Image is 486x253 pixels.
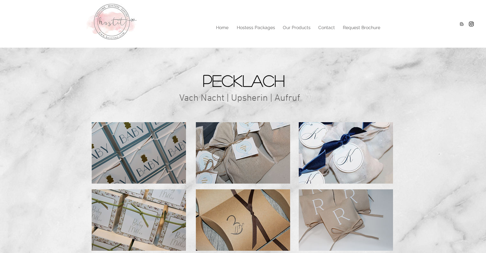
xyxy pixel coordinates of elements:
[203,72,285,88] span: Pecklach
[314,23,339,32] a: Contact
[116,23,384,32] nav: Site
[234,23,278,32] p: Hostess Packages
[279,23,314,32] a: Our Products
[196,122,290,184] img: IMG_2190.JPG
[92,189,186,251] img: IMG_7991.JPG
[212,23,233,32] a: Home
[459,21,474,27] ul: Social Bar
[340,23,383,32] p: Request Brochure
[339,23,384,32] a: Request Brochure
[233,23,279,32] a: Hostess Packages
[92,122,186,184] img: IMG_5020.JPG
[213,23,232,32] p: Home
[459,21,465,27] img: Blogger
[280,23,314,32] p: Our Products
[179,92,300,104] span: Vach Nacht | Upsherin | Aufruf
[196,189,290,251] img: IMG_3387.JPG
[468,21,474,27] img: Hostitny
[315,23,338,32] p: Contact
[299,189,393,251] img: IMG_4312.JPG
[299,122,393,184] img: 54510980_314452135885412_3661866814320895473_n.jpg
